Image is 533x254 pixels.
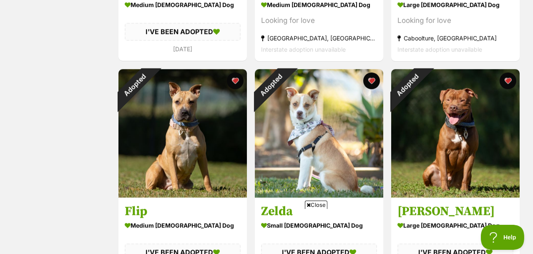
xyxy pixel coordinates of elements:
[115,212,418,250] iframe: Advertisement
[125,43,241,54] div: [DATE]
[125,23,241,40] div: I'VE BEEN ADOPTED
[107,58,162,113] div: Adopted
[118,69,247,198] img: Flip
[1,1,8,8] img: consumer-privacy-logo.png
[397,15,513,26] div: Looking for love
[243,58,299,113] div: Adopted
[397,219,513,231] div: large [DEMOGRAPHIC_DATA] Dog
[261,204,377,219] h3: Zelda
[397,46,482,53] span: Interstate adoption unavailable
[363,73,380,89] button: favourite
[255,69,383,198] img: Zelda
[397,33,513,44] div: Caboolture, [GEOGRAPHIC_DATA]
[397,204,513,219] h3: [PERSON_NAME]
[391,191,520,199] a: Adopted
[261,33,377,44] div: [GEOGRAPHIC_DATA], [GEOGRAPHIC_DATA]
[227,73,244,89] button: favourite
[261,15,377,26] div: Looking for love
[305,201,327,209] span: Close
[125,204,241,219] h3: Flip
[255,191,383,199] a: Adopted
[391,69,520,198] img: Jeff
[118,191,247,199] a: Adopted
[481,225,525,250] iframe: Help Scout Beacon - Open
[380,58,435,113] div: Adopted
[261,46,346,53] span: Interstate adoption unavailable
[500,73,516,89] button: favourite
